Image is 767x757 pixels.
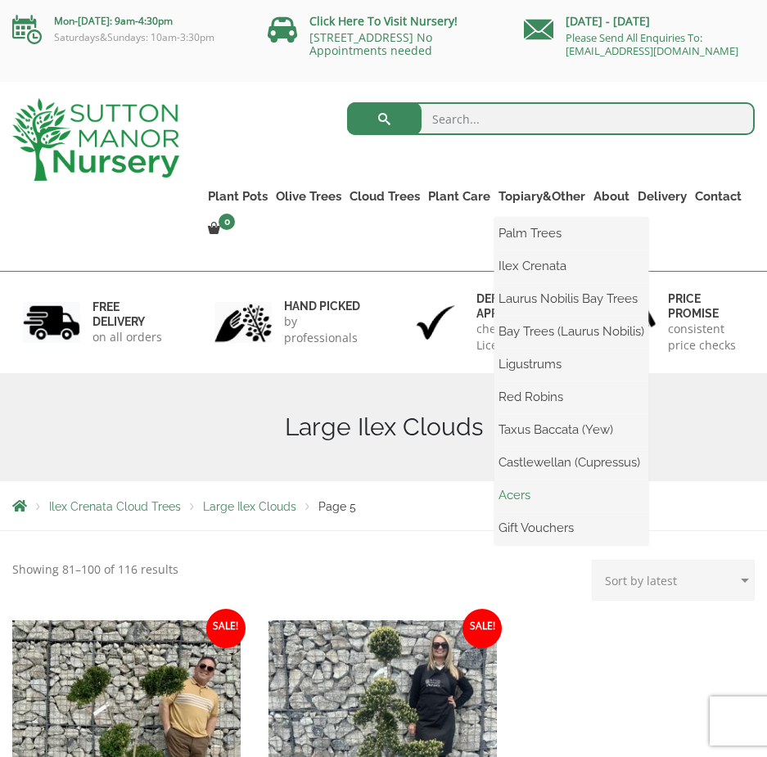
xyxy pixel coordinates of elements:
p: Mon-[DATE]: 9am-4:30pm [12,11,243,31]
p: [DATE] - [DATE] [524,11,755,31]
img: 1.jpg [23,302,80,344]
a: Acers [494,483,648,507]
a: Taxus Baccata (Yew) [494,417,648,442]
a: Plant Care [424,185,494,208]
a: Large Ilex Clouds [203,500,296,513]
a: Cloud Trees [345,185,424,208]
nav: Breadcrumbs [12,499,755,512]
span: Page 5 [318,500,356,513]
a: Castlewellan (Cupressus) [494,450,648,475]
a: Click Here To Visit Nursery! [309,13,458,29]
a: 0 [204,218,240,241]
a: About [589,185,634,208]
a: Delivery [634,185,691,208]
a: Red Robins [494,385,648,409]
h6: Defra approved [476,291,553,321]
a: Ligustrums [494,352,648,376]
a: Topiary&Other [494,185,589,208]
p: Saturdays&Sundays: 10am-3:30pm [12,31,243,44]
h6: hand picked [284,299,360,313]
a: Olive Trees [272,185,345,208]
img: 3.jpg [407,302,464,344]
a: Gift Vouchers [494,516,648,540]
p: consistent price checks [668,321,744,354]
h6: Price promise [668,291,744,321]
span: Sale! [206,609,246,648]
p: on all orders [92,329,169,345]
a: Plant Pots [204,185,272,208]
img: logo [12,98,179,181]
h6: FREE DELIVERY [92,300,169,329]
select: Shop order [592,560,755,601]
a: Laurus Nobilis Bay Trees [494,286,648,311]
a: Ilex Crenata [494,254,648,278]
p: by professionals [284,313,360,346]
p: checked & Licensed [476,321,553,354]
a: Contact [691,185,746,208]
p: Showing 81–100 of 116 results [12,560,178,579]
input: Search... [347,102,755,135]
a: [STREET_ADDRESS] No Appointments needed [309,29,432,58]
span: 0 [219,214,235,230]
a: Bay Trees (Laurus Nobilis) [494,319,648,344]
img: 2.jpg [214,302,272,344]
a: Ilex Crenata Cloud Trees [49,500,181,513]
span: Sale! [462,609,502,648]
a: Palm Trees [494,221,648,246]
a: Please Send All Enquiries To: [EMAIL_ADDRESS][DOMAIN_NAME] [566,30,738,58]
h1: Large Ilex Clouds [12,412,755,442]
